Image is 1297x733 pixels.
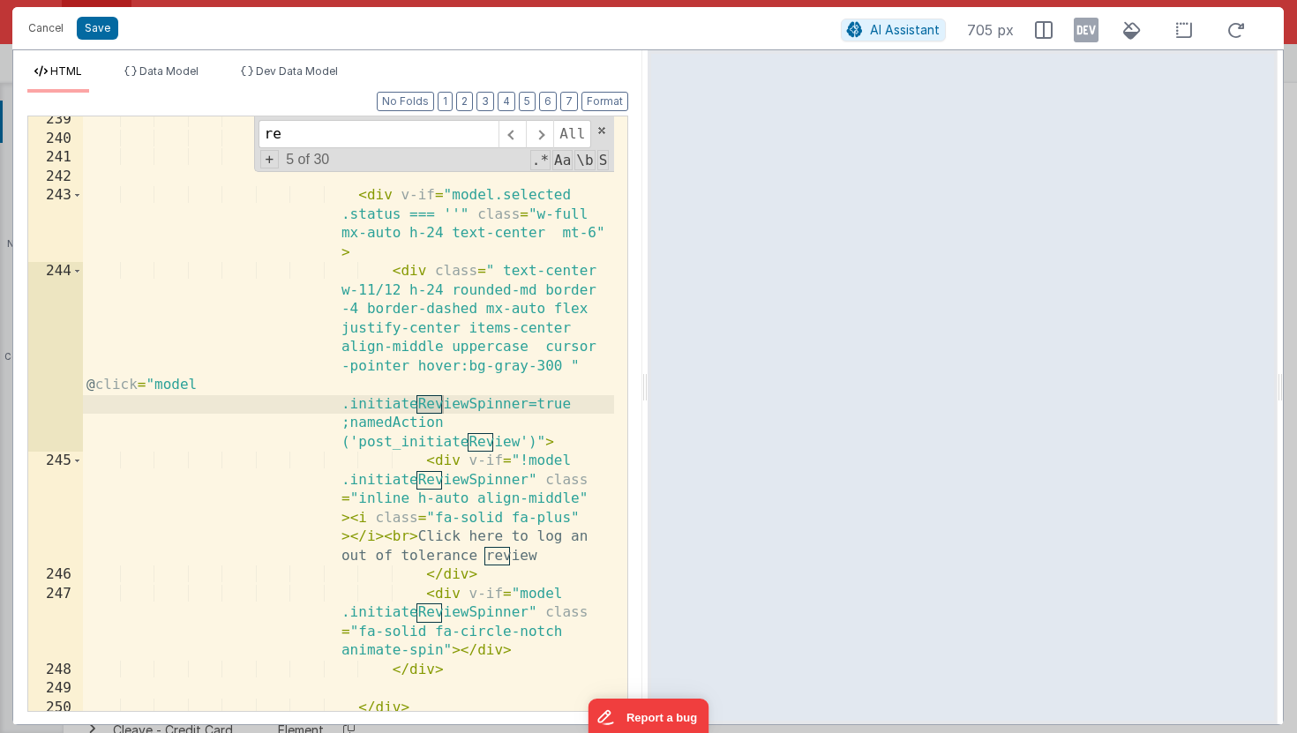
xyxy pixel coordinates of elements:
[28,679,83,699] div: 249
[553,120,591,148] span: Alt-Enter
[28,661,83,680] div: 248
[19,16,72,41] button: Cancel
[574,150,595,170] span: Whole Word Search
[28,585,83,661] div: 247
[28,565,83,585] div: 246
[870,22,940,37] span: AI Assistant
[377,92,434,111] button: No Folds
[519,92,536,111] button: 5
[28,699,83,718] div: 250
[581,92,628,111] button: Format
[28,186,83,262] div: 243
[597,150,610,170] span: Search In Selection
[28,262,83,452] div: 244
[539,92,557,111] button: 6
[530,150,551,170] span: RegExp Search
[438,92,453,111] button: 1
[139,64,199,78] span: Data Model
[256,64,338,78] span: Dev Data Model
[28,148,83,168] div: 241
[50,64,82,78] span: HTML
[260,150,280,168] span: Toggel Replace mode
[259,120,499,148] input: Search for
[476,92,494,111] button: 3
[28,130,83,149] div: 240
[560,92,578,111] button: 7
[279,152,336,168] span: 5 of 30
[967,19,1014,41] span: 705 px
[77,17,118,40] button: Save
[841,19,946,41] button: AI Assistant
[498,92,515,111] button: 4
[28,110,83,130] div: 239
[552,150,573,170] span: CaseSensitive Search
[28,168,83,187] div: 242
[28,452,83,565] div: 245
[456,92,473,111] button: 2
